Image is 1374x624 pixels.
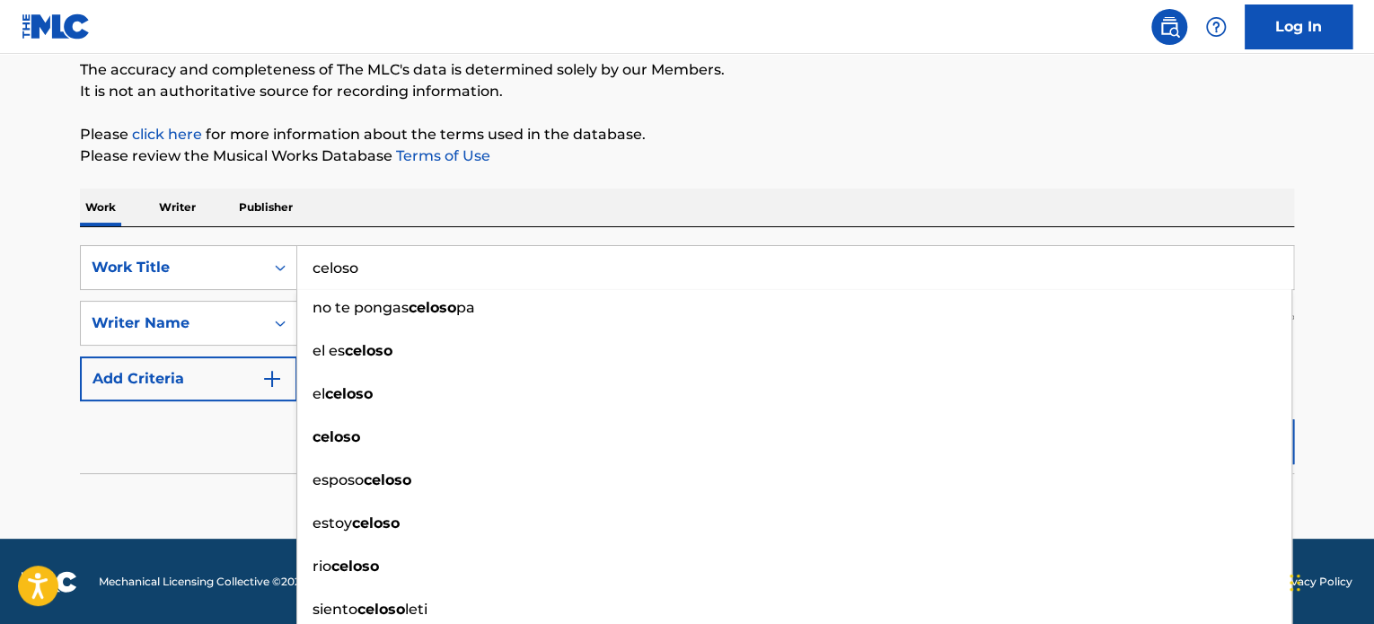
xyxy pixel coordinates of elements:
[80,245,1294,473] form: Search Form
[1284,538,1374,624] iframe: Chat Widget
[357,601,405,618] strong: celoso
[456,299,475,316] span: pa
[1290,556,1300,610] div: Drag
[1158,16,1180,38] img: search
[80,124,1294,145] p: Please for more information about the terms used in the database.
[80,81,1294,102] p: It is not an authoritative source for recording information.
[1151,9,1187,45] a: Public Search
[154,189,201,226] p: Writer
[313,385,325,402] span: el
[22,13,91,40] img: MLC Logo
[233,189,298,226] p: Publisher
[80,59,1294,81] p: The accuracy and completeness of The MLC's data is determined solely by our Members.
[80,145,1294,167] p: Please review the Musical Works Database
[80,356,297,401] button: Add Criteria
[92,257,253,278] div: Work Title
[80,189,121,226] p: Work
[392,147,490,164] a: Terms of Use
[352,514,400,532] strong: celoso
[313,428,360,445] strong: celoso
[313,471,364,488] span: esposo
[22,571,77,593] img: logo
[1198,9,1234,45] div: Help
[409,299,456,316] strong: celoso
[313,342,345,359] span: el es
[364,471,411,488] strong: celoso
[132,126,202,143] a: click here
[313,299,409,316] span: no te pongas
[99,574,307,590] span: Mechanical Licensing Collective © 2025
[331,558,379,575] strong: celoso
[313,601,357,618] span: siento
[313,558,331,575] span: rio
[313,514,352,532] span: estoy
[92,312,253,334] div: Writer Name
[405,601,427,618] span: leti
[1245,4,1352,49] a: Log In
[261,368,283,390] img: 9d2ae6d4665cec9f34b9.svg
[1205,16,1227,38] img: help
[325,385,373,402] strong: celoso
[345,342,392,359] strong: celoso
